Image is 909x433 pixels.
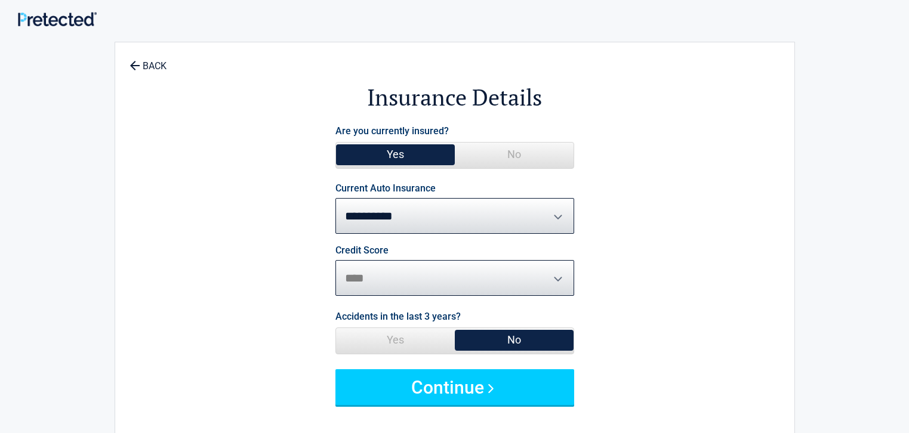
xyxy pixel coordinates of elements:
button: Continue [335,369,574,405]
label: Are you currently insured? [335,123,449,139]
span: No [455,328,574,352]
span: No [455,143,574,166]
span: Yes [336,328,455,352]
img: Main Logo [18,12,97,26]
a: BACK [127,50,169,71]
label: Accidents in the last 3 years? [335,308,461,324]
label: Credit Score [335,246,389,255]
span: Yes [336,143,455,166]
h2: Insurance Details [181,82,729,113]
label: Current Auto Insurance [335,184,436,193]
